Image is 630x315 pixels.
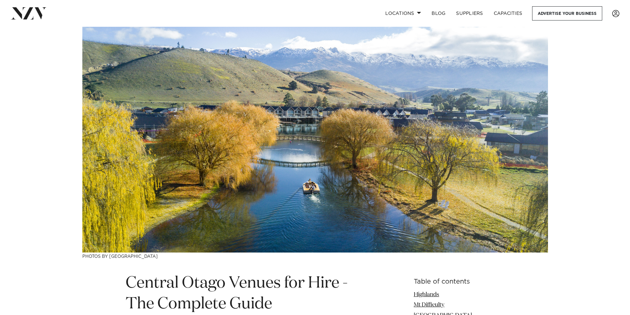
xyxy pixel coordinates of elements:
[126,273,352,315] h1: Central Otago Venues for Hire - The Complete Guide
[414,278,505,285] h6: Table of contents
[451,6,488,20] a: SUPPLIERS
[426,6,451,20] a: BLOG
[414,292,439,297] a: Highlands
[532,6,602,20] a: Advertise your business
[414,302,444,308] a: Mt Difficulty
[380,6,426,20] a: Locations
[82,27,548,253] img: Central Otago Venues for Hire - The Complete Guide
[488,6,528,20] a: Capacities
[82,253,548,259] h3: Photos by [GEOGRAPHIC_DATA]
[11,7,47,19] img: nzv-logo.png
